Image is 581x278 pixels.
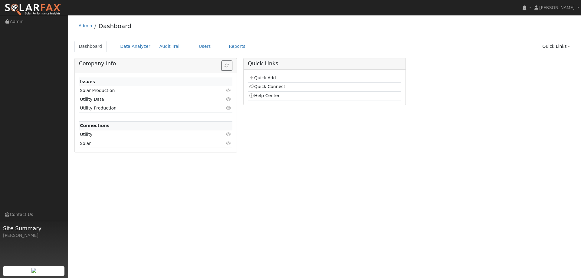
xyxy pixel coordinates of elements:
a: Users [194,41,215,52]
a: Audit Trail [155,41,185,52]
a: Data Analyzer [116,41,155,52]
div: [PERSON_NAME] [3,232,65,239]
a: Dashboard [74,41,107,52]
img: retrieve [31,268,36,273]
td: Utility Data [79,95,208,104]
a: Admin [79,23,92,28]
i: Click to view [226,88,231,93]
span: Site Summary [3,224,65,232]
a: Reports [225,41,250,52]
a: Quick Add [249,75,276,80]
i: Click to view [226,141,231,146]
td: Utility [79,130,208,139]
strong: Connections [80,123,110,128]
a: Help Center [249,93,280,98]
strong: Issues [80,79,95,84]
i: Click to view [226,132,231,136]
td: Utility Production [79,104,208,113]
span: [PERSON_NAME] [539,5,575,10]
h5: Quick Links [248,61,401,67]
i: Click to view [226,97,231,101]
i: Click to view [226,106,231,110]
a: Dashboard [98,22,131,30]
img: SolarFax [5,3,61,16]
h5: Company Info [79,61,232,67]
td: Solar Production [79,86,208,95]
td: Solar [79,139,208,148]
a: Quick Links [538,41,575,52]
a: Quick Connect [249,84,285,89]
